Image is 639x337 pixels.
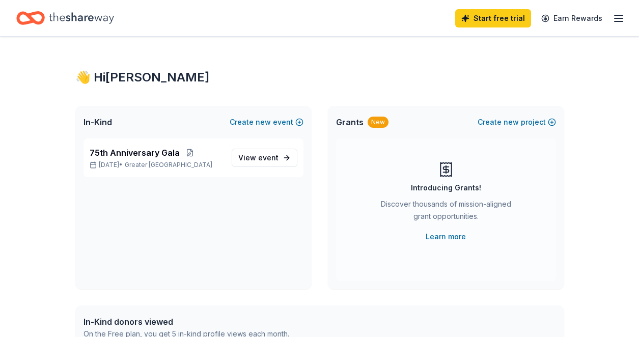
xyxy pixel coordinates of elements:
a: Start free trial [455,9,531,27]
span: new [504,116,519,128]
div: 👋 Hi [PERSON_NAME] [75,69,564,86]
button: Createnewproject [478,116,556,128]
span: 75th Anniversary Gala [90,147,180,159]
div: New [368,117,388,128]
a: View event [232,149,297,167]
a: Home [16,6,114,30]
div: Discover thousands of mission-aligned grant opportunities. [377,198,515,227]
span: In-Kind [84,116,112,128]
a: Earn Rewards [535,9,608,27]
div: Introducing Grants! [411,182,481,194]
span: event [258,153,279,162]
div: In-Kind donors viewed [84,316,289,328]
a: Learn more [426,231,466,243]
button: Createnewevent [230,116,303,128]
p: [DATE] • [90,161,224,169]
span: Grants [336,116,364,128]
span: new [256,116,271,128]
span: View [238,152,279,164]
span: Greater [GEOGRAPHIC_DATA] [125,161,212,169]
